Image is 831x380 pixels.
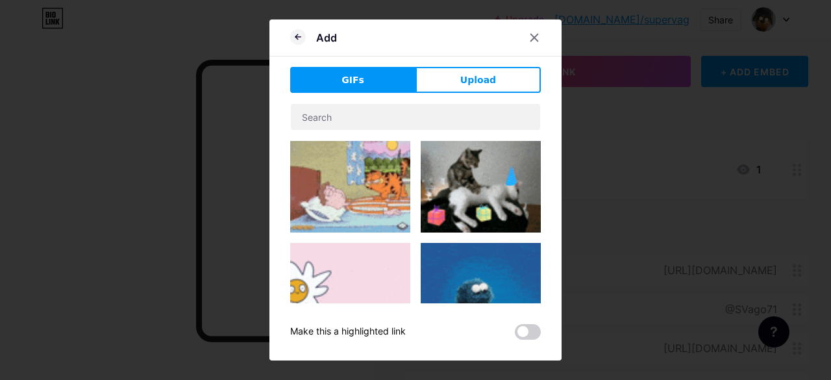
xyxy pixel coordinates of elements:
input: Search [291,104,540,130]
div: Make this a highlighted link [290,324,406,340]
button: Upload [415,67,541,93]
img: Gihpy [421,243,541,335]
div: Add [316,30,337,45]
img: Gihpy [421,141,541,233]
button: GIFs [290,67,415,93]
img: Gihpy [290,141,410,233]
span: Upload [460,73,496,87]
span: GIFs [341,73,364,87]
img: Gihpy [290,243,410,368]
